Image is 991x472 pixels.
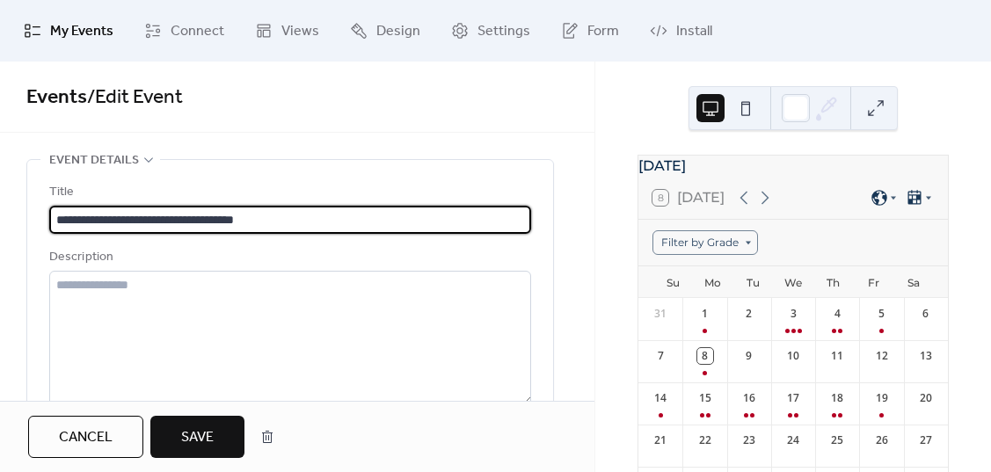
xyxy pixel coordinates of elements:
a: Events [26,78,87,117]
span: Form [587,21,619,42]
span: Connect [171,21,224,42]
a: Settings [438,7,543,54]
div: 18 [829,390,845,406]
div: 26 [874,432,890,448]
a: Install [637,7,725,54]
div: Description [49,247,528,268]
a: My Events [11,7,127,54]
span: Views [281,21,319,42]
div: 3 [785,306,801,322]
div: 7 [652,348,668,364]
span: Settings [477,21,530,42]
div: Su [652,266,693,298]
a: Form [548,7,632,54]
div: 13 [918,348,934,364]
a: Connect [131,7,237,54]
div: Th [813,266,854,298]
div: 12 [874,348,890,364]
div: Fr [854,266,894,298]
div: Sa [893,266,934,298]
span: Install [676,21,712,42]
div: Title [49,182,528,203]
div: 15 [697,390,713,406]
a: Views [242,7,332,54]
div: 11 [829,348,845,364]
div: Mo [693,266,733,298]
div: 16 [741,390,757,406]
div: 6 [918,306,934,322]
span: My Events [50,21,113,42]
div: 2 [741,306,757,322]
div: 22 [697,432,713,448]
span: Design [376,21,420,42]
div: 10 [785,348,801,364]
a: Design [337,7,434,54]
div: We [773,266,813,298]
div: 19 [874,390,890,406]
div: 23 [741,432,757,448]
div: 25 [829,432,845,448]
button: Cancel [28,416,143,458]
span: / Edit Event [87,78,183,117]
button: Save [150,416,244,458]
span: Cancel [59,427,113,448]
div: 4 [829,306,845,322]
span: Event details [49,150,139,171]
span: Save [181,427,214,448]
div: 20 [918,390,934,406]
div: 21 [652,432,668,448]
div: 8 [697,348,713,364]
div: 5 [874,306,890,322]
div: 31 [652,306,668,322]
div: 27 [918,432,934,448]
div: 14 [652,390,668,406]
div: [DATE] [638,156,948,177]
div: 9 [741,348,757,364]
div: 17 [785,390,801,406]
div: 1 [697,306,713,322]
div: 24 [785,432,801,448]
div: Tu [733,266,774,298]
